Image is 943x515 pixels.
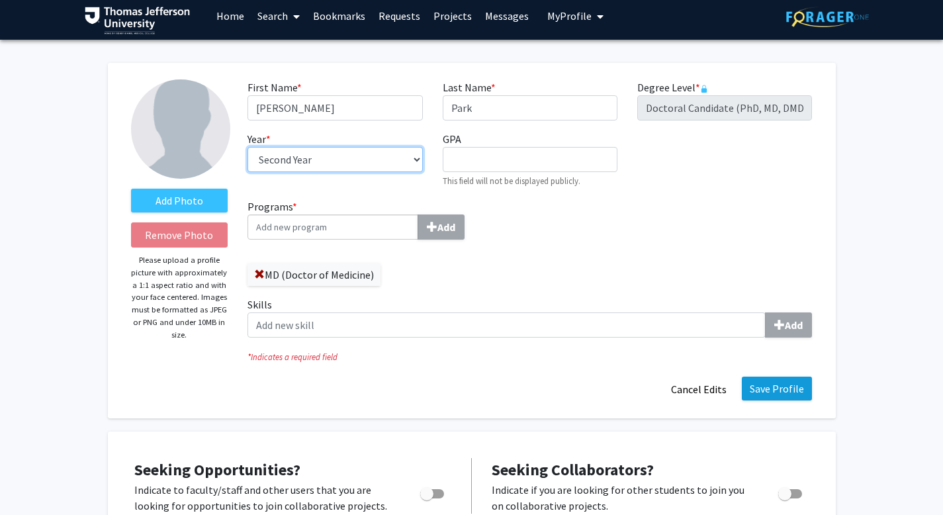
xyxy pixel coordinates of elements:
p: Please upload a profile picture with approximately a 1:1 aspect ratio and with your face centered... [131,254,228,341]
label: AddProfile Picture [131,189,228,212]
p: Indicate to faculty/staff and other users that you are looking for opportunities to join collabor... [134,482,395,514]
small: This field will not be displayed publicly. [443,175,580,186]
label: Year [247,131,271,147]
div: Toggle [415,482,451,502]
label: GPA [443,131,461,147]
label: First Name [247,79,302,95]
button: Remove Photo [131,222,228,248]
iframe: Chat [10,455,56,505]
img: Profile Picture [131,79,230,179]
i: Indicates a required field [247,351,812,363]
input: SkillsAdd [247,312,766,338]
label: Last Name [443,79,496,95]
label: Degree Level [637,79,708,95]
label: Skills [247,297,812,338]
div: Toggle [773,482,809,502]
button: Save Profile [742,377,812,400]
span: My Profile [547,9,592,23]
b: Add [785,318,803,332]
label: MD (Doctor of Medicine) [247,263,381,286]
svg: This information is provided and automatically updated by Thomas Jefferson University and is not ... [700,85,708,93]
label: Programs [247,199,520,240]
button: Skills [765,312,812,338]
img: ForagerOne Logo [786,7,869,27]
button: Programs* [418,214,465,240]
b: Add [437,220,455,234]
span: Seeking Opportunities? [134,459,300,480]
p: Indicate if you are looking for other students to join you on collaborative projects. [492,482,753,514]
button: Cancel Edits [662,377,735,402]
img: Thomas Jefferson University Logo [85,7,191,34]
input: Programs*Add [247,214,418,240]
span: Seeking Collaborators? [492,459,654,480]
